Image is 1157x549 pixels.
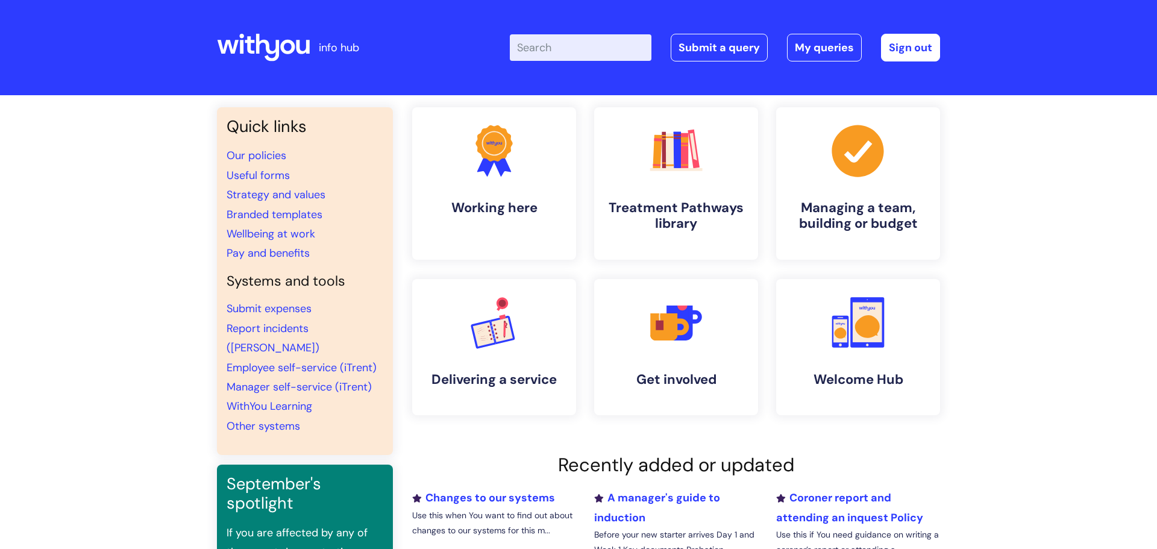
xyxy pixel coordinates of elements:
[227,419,300,433] a: Other systems
[881,34,940,61] a: Sign out
[227,474,383,513] h3: September's spotlight
[412,454,940,476] h2: Recently added or updated
[422,372,566,387] h4: Delivering a service
[227,117,383,136] h3: Quick links
[227,399,312,413] a: WithYou Learning
[776,491,923,524] a: Coroner report and attending an inquest Policy
[227,207,322,222] a: Branded templates
[594,491,720,524] a: A manager's guide to induction
[227,360,377,375] a: Employee self-service (iTrent)
[604,372,748,387] h4: Get involved
[227,301,312,316] a: Submit expenses
[227,227,315,241] a: Wellbeing at work
[227,168,290,183] a: Useful forms
[510,34,940,61] div: | -
[412,508,576,538] p: Use this when You want to find out about changes to our systems for this m...
[422,200,566,216] h4: Working here
[227,187,325,202] a: Strategy and values
[227,321,319,355] a: Report incidents ([PERSON_NAME])
[776,107,940,260] a: Managing a team, building or budget
[786,200,930,232] h4: Managing a team, building or budget
[227,380,372,394] a: Manager self-service (iTrent)
[510,34,651,61] input: Search
[786,372,930,387] h4: Welcome Hub
[412,491,555,505] a: Changes to our systems
[412,107,576,260] a: Working here
[319,38,359,57] p: info hub
[227,273,383,290] h4: Systems and tools
[594,107,758,260] a: Treatment Pathways library
[604,200,748,232] h4: Treatment Pathways library
[787,34,862,61] a: My queries
[594,279,758,415] a: Get involved
[227,148,286,163] a: Our policies
[671,34,768,61] a: Submit a query
[412,279,576,415] a: Delivering a service
[227,246,310,260] a: Pay and benefits
[776,279,940,415] a: Welcome Hub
